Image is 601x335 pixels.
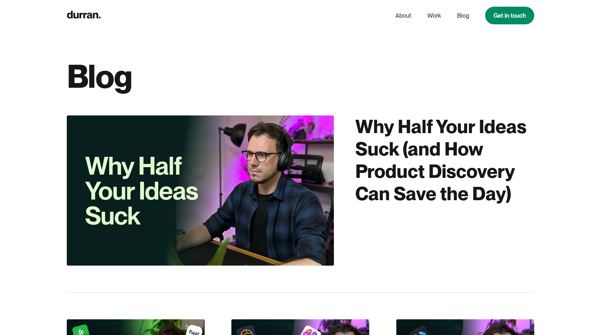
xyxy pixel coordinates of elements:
[67,115,534,266] a: Why Half Your Ideas Suck (and How Product Discovery Can Save the Day)
[457,9,469,22] a: Blog
[427,9,441,22] a: Work
[485,7,534,24] a: Get in touch
[395,9,411,22] a: About
[67,9,101,22] a: home
[355,115,534,205] div: Why Half Your Ideas Suck (and How Product Discovery Can Save the Day)
[67,59,534,94] h1: Blog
